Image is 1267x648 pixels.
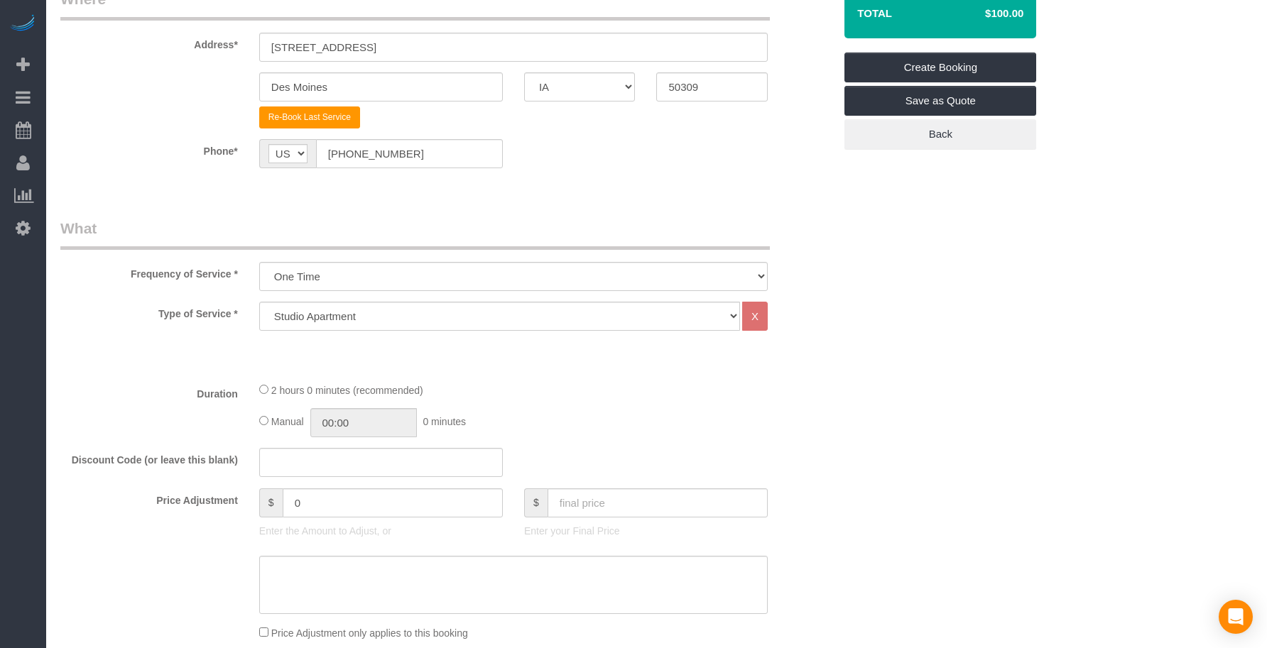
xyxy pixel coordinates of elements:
legend: What [60,218,770,250]
a: Back [844,119,1036,149]
label: Price Adjustment [50,488,249,507]
input: Phone* [316,139,503,168]
span: Manual [271,416,304,427]
strong: Total [857,7,892,19]
div: Open Intercom Messenger [1219,600,1253,634]
h4: $100.00 [942,8,1023,20]
span: Price Adjustment only applies to this booking [271,627,468,639]
a: Create Booking [844,53,1036,82]
label: Duration [50,382,249,401]
label: Type of Service * [50,302,249,321]
input: Zip Code* [656,72,768,101]
a: Save as Quote [844,86,1036,116]
span: $ [524,488,548,517]
p: Enter the Amount to Adjust, or [259,524,503,538]
button: Re-Book Last Service [259,106,360,128]
p: Enter your Final Price [524,524,768,538]
span: 0 minutes [423,416,466,427]
input: final price [548,488,768,517]
img: Automaid Logo [9,14,37,34]
span: $ [259,488,283,517]
label: Address* [50,33,249,52]
label: Frequency of Service * [50,262,249,281]
label: Discount Code (or leave this blank) [50,448,249,467]
label: Phone* [50,139,249,158]
span: 2 hours 0 minutes (recommended) [271,385,423,396]
input: City* [259,72,503,101]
